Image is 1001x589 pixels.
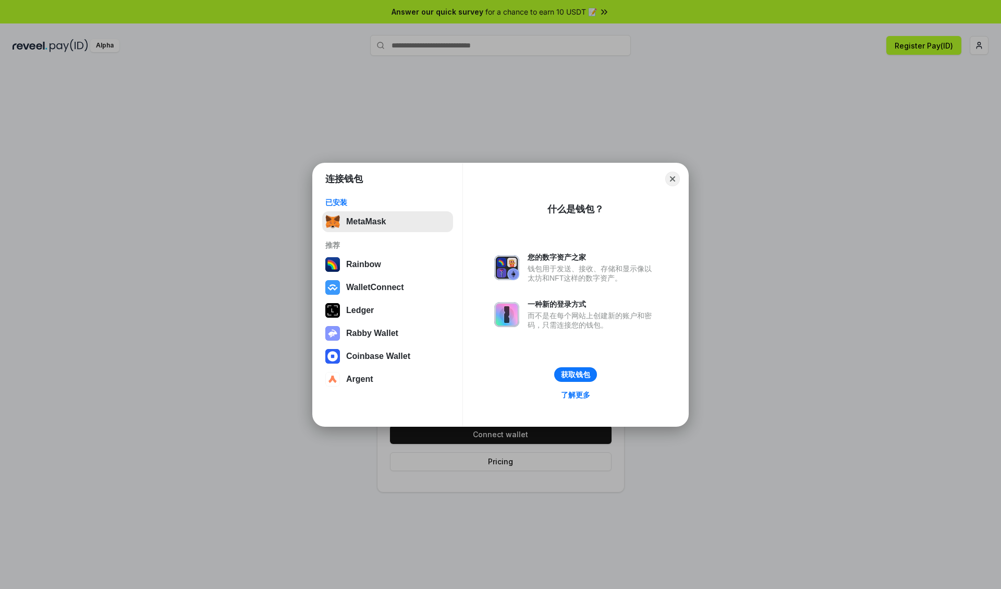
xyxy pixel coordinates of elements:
[322,211,453,232] button: MetaMask
[528,264,657,283] div: 钱包用于发送、接收、存储和显示像以太坊和NFT这样的数字资产。
[346,352,410,361] div: Coinbase Wallet
[561,390,590,400] div: 了解更多
[665,172,680,186] button: Close
[322,346,453,367] button: Coinbase Wallet
[322,323,453,344] button: Rabby Wallet
[346,306,374,315] div: Ledger
[325,372,340,387] img: svg+xml,%3Csvg%20width%3D%2228%22%20height%3D%2228%22%20viewBox%3D%220%200%2028%2028%22%20fill%3D...
[528,311,657,330] div: 而不是在每个网站上创建新的账户和密码，只需连接您的钱包。
[325,326,340,341] img: svg+xml,%3Csvg%20xmlns%3D%22http%3A%2F%2Fwww.w3.org%2F2000%2Fsvg%22%20fill%3D%22none%22%20viewBox...
[528,299,657,309] div: 一种新的登录方式
[325,257,340,272] img: svg+xml,%3Csvg%20width%3D%22120%22%20height%3D%22120%22%20viewBox%3D%220%200%20120%20120%22%20fil...
[554,367,597,382] button: 获取钱包
[325,198,450,207] div: 已安装
[494,302,519,327] img: svg+xml,%3Csvg%20xmlns%3D%22http%3A%2F%2Fwww.w3.org%2F2000%2Fsvg%22%20fill%3D%22none%22%20viewBox...
[528,253,657,262] div: 您的数字资产之家
[561,370,590,379] div: 获取钱包
[346,283,404,292] div: WalletConnect
[325,173,363,185] h1: 连接钱包
[325,214,340,229] img: svg+xml,%3Csvg%20fill%3D%22none%22%20height%3D%2233%22%20viewBox%3D%220%200%2035%2033%22%20width%...
[325,303,340,318] img: svg+xml,%3Csvg%20xmlns%3D%22http%3A%2F%2Fwww.w3.org%2F2000%2Fsvg%22%20width%3D%2228%22%20height%3...
[555,388,596,402] a: 了解更多
[322,254,453,275] button: Rainbow
[346,217,386,226] div: MetaMask
[325,280,340,295] img: svg+xml,%3Csvg%20width%3D%2228%22%20height%3D%2228%22%20viewBox%3D%220%200%2028%2028%22%20fill%3D...
[346,329,398,338] div: Rabby Wallet
[325,241,450,250] div: 推荐
[322,369,453,390] button: Argent
[547,203,604,215] div: 什么是钱包？
[322,300,453,321] button: Ledger
[346,260,381,269] div: Rainbow
[346,375,373,384] div: Argent
[494,255,519,280] img: svg+xml,%3Csvg%20xmlns%3D%22http%3A%2F%2Fwww.w3.org%2F2000%2Fsvg%22%20fill%3D%22none%22%20viewBox...
[322,277,453,298] button: WalletConnect
[325,349,340,364] img: svg+xml,%3Csvg%20width%3D%2228%22%20height%3D%2228%22%20viewBox%3D%220%200%2028%2028%22%20fill%3D...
